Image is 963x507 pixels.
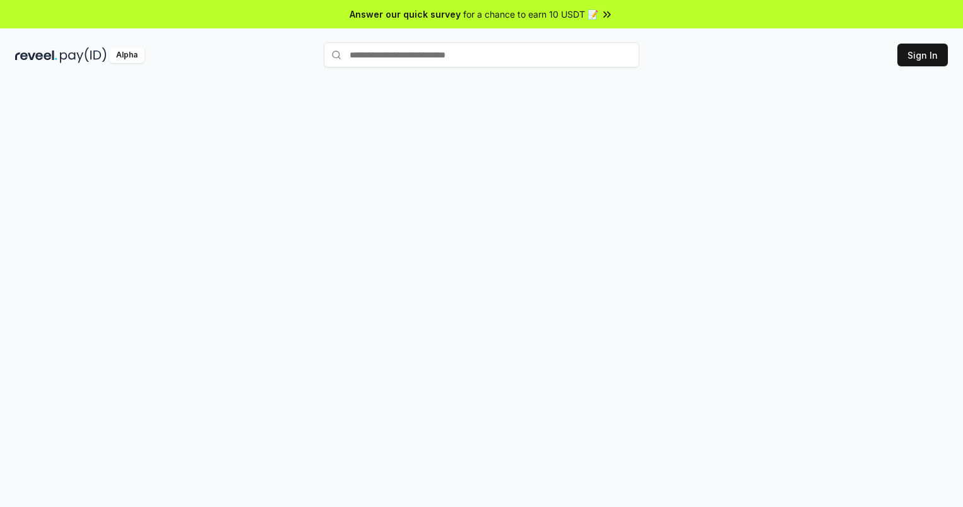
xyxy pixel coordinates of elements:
img: reveel_dark [15,47,57,63]
div: Alpha [109,47,145,63]
span: for a chance to earn 10 USDT 📝 [463,8,598,21]
button: Sign In [897,44,948,66]
img: pay_id [60,47,107,63]
span: Answer our quick survey [350,8,461,21]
